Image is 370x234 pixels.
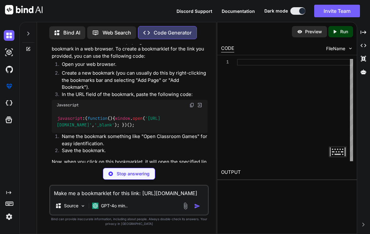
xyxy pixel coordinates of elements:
[326,45,345,52] span: FileName
[177,8,212,14] button: Discord Support
[297,29,303,35] img: preview
[115,116,130,121] span: window
[94,122,114,128] span: '_blank'
[57,61,208,70] li: Open your web browser.
[217,165,357,180] h2: OUTPUT
[4,64,14,75] img: githubDark
[64,203,78,209] p: Source
[222,8,255,14] button: Documentation
[57,70,208,91] li: Create a new bookmark (you can usually do this by right-clicking the bookmarks bar and selecting ...
[197,102,203,108] img: Open in Browser
[194,203,200,209] img: icon
[87,116,108,121] span: function
[117,171,150,177] p: Stop answering
[4,98,14,109] img: cloudideIcon
[92,203,98,209] img: GPT-4o mini
[264,8,288,14] span: Dark mode
[305,29,322,35] p: Preview
[57,133,208,147] li: Name the bookmark something like "Open Classroom Games" for easy identification.
[314,5,360,17] button: Invite Team
[57,147,208,156] li: Save the bookmark.
[57,91,208,100] li: In the URL field of the bookmark, paste the following code:
[340,29,348,35] p: Run
[52,158,208,173] p: Now, when you click on this bookmarklet, it will open the specified link in a new tab.
[4,47,14,58] img: darkAi-studio
[57,116,82,121] span: javascript
[52,39,208,60] p: A bookmarklet is a small JavaScript program stored as a URL within a bookmark in a web browser. T...
[4,211,14,222] img: settings
[4,30,14,41] img: darkChat
[57,103,79,108] span: Javascript
[101,203,128,209] p: GPT-4o min..
[4,81,14,92] img: premium
[57,116,160,128] span: '[URL][DOMAIN_NAME]'
[221,59,229,66] div: 1
[49,217,209,226] p: Bind can provide inaccurate information, including about people. Always double-check its answers....
[57,115,160,128] code: :( ( ){ . ( , ); })();
[189,103,194,108] img: copy
[348,46,353,51] img: chevron down
[103,29,131,36] p: Web Search
[133,116,143,121] span: open
[154,29,192,36] p: Code Generator
[221,45,234,52] div: CODE
[80,203,86,209] img: Pick Models
[5,5,43,14] img: Bind AI
[182,202,189,210] img: attachment
[63,29,80,36] p: Bind AI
